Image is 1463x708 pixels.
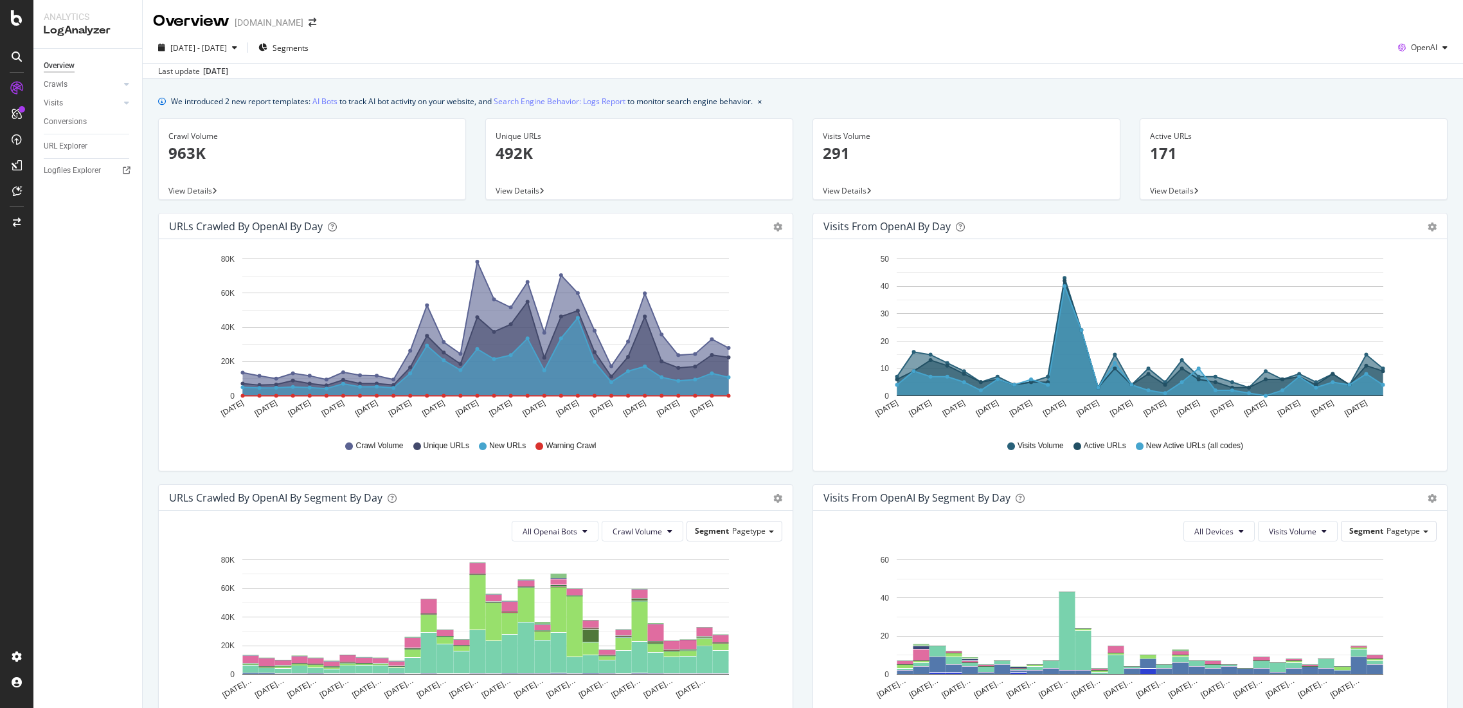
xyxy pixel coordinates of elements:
div: info banner [158,95,1448,108]
div: We introduced 2 new report templates: to track AI bot activity on your website, and to monitor se... [171,95,753,108]
span: View Details [168,185,212,196]
text: 0 [230,392,235,401]
span: Segment [695,525,729,536]
div: LogAnalyzer [44,23,132,38]
text: [DATE] [941,398,967,418]
text: 30 [881,309,890,318]
a: Logfiles Explorer [44,164,133,177]
div: gear [773,222,782,231]
text: [DATE] [1108,398,1134,418]
div: Analytics [44,10,132,23]
text: 80K [221,255,235,264]
div: [DATE] [203,66,228,77]
span: Segments [273,42,309,53]
p: 171 [1150,142,1437,164]
text: [DATE] [555,398,580,418]
text: [DATE] [688,398,714,418]
text: [DATE] [354,398,379,418]
text: 20 [881,337,890,346]
span: Unique URLs [424,440,469,451]
div: URLs Crawled by OpenAI By Segment By Day [169,491,382,504]
span: View Details [1150,185,1194,196]
div: Logfiles Explorer [44,164,101,177]
div: Visits from OpenAI By Segment By Day [823,491,1010,504]
text: 20K [221,641,235,650]
text: 40K [221,323,235,332]
text: [DATE] [1176,398,1201,418]
span: View Details [496,185,539,196]
span: Visits Volume [1018,440,1064,451]
text: [DATE] [454,398,480,418]
text: [DATE] [219,398,245,418]
button: OpenAI [1393,37,1453,58]
span: Active URLs [1084,440,1126,451]
button: close banner [755,92,765,111]
text: 80K [221,556,235,565]
text: 40 [881,282,890,291]
a: Overview [44,59,133,73]
text: [DATE] [253,398,279,418]
span: All Devices [1194,526,1234,537]
text: [DATE] [588,398,614,418]
text: [DATE] [655,398,681,418]
div: Conversions [44,115,87,129]
svg: A chart. [823,250,1432,428]
div: Active URLs [1150,131,1437,142]
text: [DATE] [387,398,413,418]
text: [DATE] [874,398,899,418]
div: Visits Volume [823,131,1110,142]
div: Visits [44,96,63,110]
text: [DATE] [1142,398,1167,418]
text: [DATE] [1075,398,1100,418]
text: 20 [881,632,890,641]
div: Overview [44,59,75,73]
a: Visits [44,96,120,110]
p: 291 [823,142,1110,164]
span: Crawl Volume [613,526,662,537]
div: Overview [153,10,229,32]
text: [DATE] [1209,398,1235,418]
text: [DATE] [1343,398,1369,418]
a: Search Engine Behavior: Logs Report [494,95,625,108]
text: [DATE] [1041,398,1067,418]
svg: A chart. [823,552,1432,701]
div: Visits from OpenAI by day [823,220,951,233]
div: Crawl Volume [168,131,456,142]
div: gear [773,494,782,503]
text: 20K [221,358,235,367]
div: Crawls [44,78,67,91]
text: [DATE] [521,398,547,418]
text: [DATE] [908,398,933,418]
span: Visits Volume [1269,526,1316,537]
iframe: Intercom live chat [1419,664,1450,695]
text: 60K [221,584,235,593]
svg: A chart. [169,552,777,701]
span: Crawl Volume [355,440,403,451]
text: [DATE] [487,398,513,418]
div: URLs Crawled by OpenAI by day [169,220,323,233]
div: Last update [158,66,228,77]
div: arrow-right-arrow-left [309,18,316,27]
button: Crawl Volume [602,521,683,541]
span: Pagetype [1387,525,1420,536]
svg: A chart. [169,250,777,428]
text: 0 [884,392,889,401]
text: 60K [221,289,235,298]
p: 492K [496,142,783,164]
button: All Openai Bots [512,521,598,541]
span: View Details [823,185,866,196]
span: Pagetype [732,525,766,536]
span: New Active URLs (all codes) [1146,440,1243,451]
button: Visits Volume [1258,521,1338,541]
text: [DATE] [1243,398,1268,418]
text: [DATE] [1008,398,1034,418]
text: [DATE] [320,398,346,418]
div: gear [1428,222,1437,231]
div: URL Explorer [44,140,87,153]
div: Unique URLs [496,131,783,142]
span: Segment [1349,525,1383,536]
